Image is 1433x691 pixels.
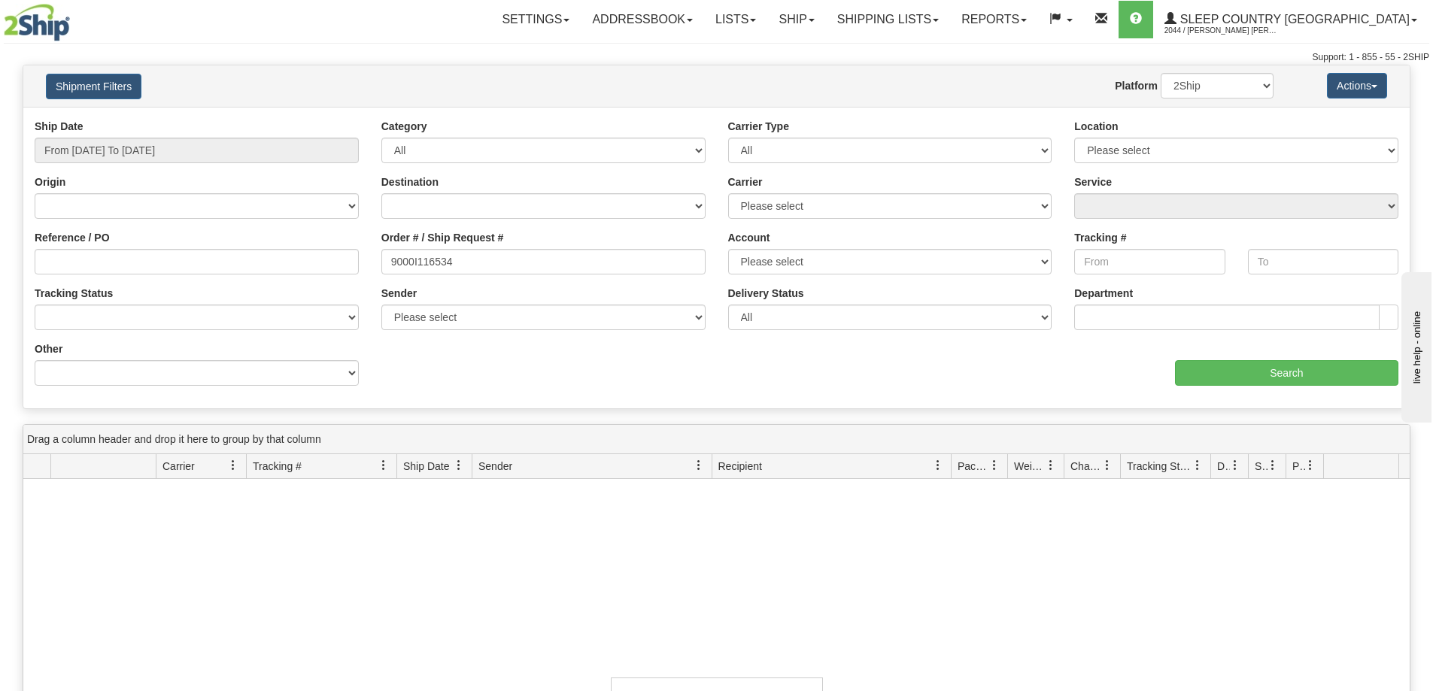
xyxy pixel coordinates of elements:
span: Tracking Status [1127,459,1192,474]
a: Lists [704,1,767,38]
label: Reference / PO [35,230,110,245]
label: Account [728,230,770,245]
a: Sender filter column settings [686,453,712,478]
span: Recipient [718,459,762,474]
a: Ship [767,1,825,38]
label: Order # / Ship Request # [381,230,504,245]
label: Sender [381,286,417,301]
label: Destination [381,174,439,189]
button: Actions [1327,73,1387,98]
a: Charge filter column settings [1094,453,1120,478]
img: logo2044.jpg [4,4,70,41]
div: Support: 1 - 855 - 55 - 2SHIP [4,51,1429,64]
label: Other [35,341,62,356]
a: Reports [950,1,1038,38]
span: Sleep Country [GEOGRAPHIC_DATA] [1176,13,1410,26]
button: Shipment Filters [46,74,141,99]
label: Location [1074,119,1118,134]
label: Carrier Type [728,119,789,134]
label: Tracking Status [35,286,113,301]
label: Tracking # [1074,230,1126,245]
input: From [1074,249,1225,274]
a: Pickup Status filter column settings [1298,453,1323,478]
span: Charge [1070,459,1102,474]
span: Weight [1014,459,1046,474]
span: Shipment Issues [1255,459,1268,474]
span: Ship Date [403,459,449,474]
input: Search [1175,360,1398,386]
a: Tracking # filter column settings [371,453,396,478]
label: Service [1074,174,1112,189]
a: Delivery Status filter column settings [1222,453,1248,478]
a: Shipping lists [826,1,950,38]
div: grid grouping header [23,425,1410,454]
span: Pickup Status [1292,459,1305,474]
label: Carrier [728,174,763,189]
span: Delivery Status [1217,459,1230,474]
span: 2044 / [PERSON_NAME] [PERSON_NAME] [1164,23,1277,38]
div: live help - online [11,13,139,24]
span: Tracking # [253,459,302,474]
label: Delivery Status [728,286,804,301]
label: Department [1074,286,1133,301]
a: Recipient filter column settings [925,453,951,478]
a: Settings [490,1,581,38]
span: Carrier [162,459,195,474]
a: Addressbook [581,1,704,38]
a: Shipment Issues filter column settings [1260,453,1286,478]
span: Packages [958,459,989,474]
label: Ship Date [35,119,83,134]
a: Sleep Country [GEOGRAPHIC_DATA] 2044 / [PERSON_NAME] [PERSON_NAME] [1153,1,1428,38]
input: To [1248,249,1398,274]
a: Carrier filter column settings [220,453,246,478]
a: Ship Date filter column settings [446,453,472,478]
a: Weight filter column settings [1038,453,1064,478]
a: Tracking Status filter column settings [1185,453,1210,478]
label: Platform [1115,78,1158,93]
span: Sender [478,459,512,474]
iframe: chat widget [1398,268,1431,422]
label: Origin [35,174,65,189]
a: Packages filter column settings [982,453,1007,478]
label: Category [381,119,427,134]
